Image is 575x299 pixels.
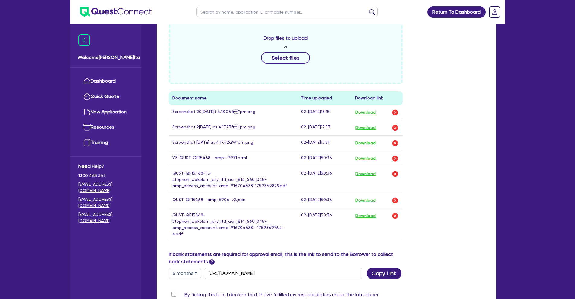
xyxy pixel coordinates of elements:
button: Download [355,139,376,147]
span: Welcome [PERSON_NAME]lta [78,54,134,61]
img: delete-icon [391,170,399,178]
img: delete-icon [391,109,399,116]
img: resources [83,124,91,131]
button: Download [355,109,376,116]
span: Drop files to upload [264,35,308,42]
a: Dropdown toggle [487,4,503,20]
button: Select files [261,52,310,64]
img: delete-icon [391,140,399,147]
input: Search by name, application ID or mobile number... [196,7,378,17]
a: New Application [78,104,133,120]
td: Screenshot 2[DATE] at 4.17.23â¯pm.png [169,120,298,135]
button: Download [355,212,376,220]
td: QUST-QF15468-TL-stephen_wakelam_pty_ltd_acn_614_560_048-amp_access_account-amp-916704638-17593698... [169,166,298,193]
td: 02-[DATE]50:36 [297,166,351,193]
button: Dropdown toggle [169,268,201,279]
img: delete-icon [391,212,399,219]
td: Screenshot [DATE] at 4.17.42â¯pm.png [169,135,298,151]
img: delete-icon [391,197,399,204]
td: 02-[DATE]17:53 [297,120,351,135]
img: training [83,139,91,146]
img: icon-menu-close [78,34,90,46]
img: delete-icon [391,155,399,162]
img: quick-quote [83,93,91,100]
td: 02-[DATE]50:36 [297,193,351,208]
img: delete-icon [391,124,399,131]
button: Copy Link [367,268,401,279]
a: Return To Dashboard [427,6,486,18]
td: 02-[DATE]18:15 [297,105,351,120]
a: Dashboard [78,74,133,89]
button: Download [355,155,376,162]
button: Download [355,197,376,204]
td: 02-[DATE]50:36 [297,208,351,241]
a: Quick Quote [78,89,133,104]
button: Download [355,124,376,132]
th: Document name [169,91,298,105]
a: [EMAIL_ADDRESS][DOMAIN_NAME] [78,196,133,209]
td: QUST-QF15468-stephen_wakelam_pty_ltd_acn_614_560_048-amp_access_account-amp-916704638--1759369764... [169,208,298,241]
span: Need Help? [78,163,133,170]
th: Time uploaded [297,91,351,105]
span: 1300 465 363 [78,172,133,179]
td: QUST-QF15468--amp-5906-v2.json [169,193,298,208]
a: Resources [78,120,133,135]
th: Download link [351,91,403,105]
td: 02-[DATE]50:36 [297,151,351,166]
span: or [284,44,287,50]
td: 02-[DATE]17:51 [297,135,351,151]
img: new-application [83,108,91,115]
a: [EMAIL_ADDRESS][DOMAIN_NAME] [78,211,133,224]
a: [EMAIL_ADDRESS][DOMAIN_NAME] [78,181,133,194]
label: If bank statements are required for approval email, this is the link to send to the Borrower to c... [169,251,403,265]
td: V3-QUST-QF15468--amp--7971.html [169,151,298,166]
span: ? [209,259,215,265]
a: Training [78,135,133,150]
button: Download [355,170,376,178]
img: quest-connect-logo-blue [80,7,152,17]
td: Screenshot 20[DATE]t 4.18.06â¯pm.png [169,105,298,120]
